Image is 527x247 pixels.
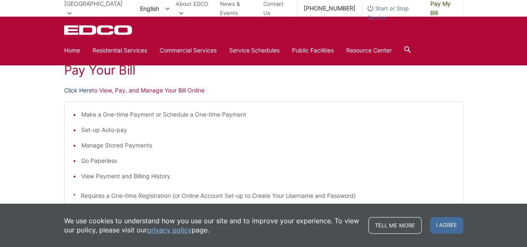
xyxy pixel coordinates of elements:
[368,217,422,234] a: Tell me more
[81,110,455,119] li: Make a One-time Payment or Schedule a One-time Payment
[64,25,133,35] a: EDCD logo. Return to the homepage.
[430,217,463,234] span: I agree
[229,46,280,55] a: Service Schedules
[292,46,334,55] a: Public Facilities
[73,191,455,200] p: * Requires a One-time Registration (or Online Account Set-up to Create Your Username and Password)
[64,216,360,235] p: We use cookies to understand how you use our site and to improve your experience. To view our pol...
[134,2,176,15] span: English
[64,86,463,95] p: to View, Pay, and Manage Your Bill Online
[147,225,192,235] a: privacy policy
[81,125,455,135] li: Set-up Auto-pay
[346,46,392,55] a: Resource Center
[92,46,147,55] a: Residential Services
[81,172,455,181] li: View Payment and Billing History
[81,141,455,150] li: Manage Stored Payments
[160,46,217,55] a: Commercial Services
[81,156,455,165] li: Go Paperless
[64,62,463,77] h1: Pay Your Bill
[64,86,92,95] a: Click Here
[64,46,80,55] a: Home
